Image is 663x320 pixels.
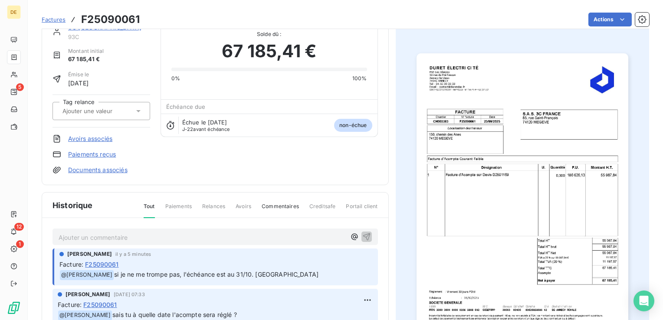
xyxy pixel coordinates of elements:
[202,202,225,217] span: Relances
[42,16,66,23] span: Factures
[83,300,117,309] span: F25090061
[222,38,316,64] span: 67 185,41 €
[334,119,372,132] span: non-échue
[68,55,104,64] span: 67 185,41 €
[59,260,83,269] span: Facture :
[16,83,24,91] span: 5
[114,292,145,297] span: [DATE] 07:33
[67,250,112,258] span: [PERSON_NAME]
[309,202,336,217] span: Creditsafe
[112,311,237,318] span: sais tu à quelle date l'acompte sera réglé ?
[62,107,149,115] input: Ajouter une valeur
[236,202,251,217] span: Avoirs
[346,202,377,217] span: Portail client
[166,103,206,110] span: Échéance due
[262,202,299,217] span: Commentaires
[165,202,192,217] span: Paiements
[182,127,230,132] span: avant échéance
[68,71,89,78] span: Émise le
[7,301,21,315] img: Logo LeanPay
[60,270,114,280] span: @ [PERSON_NAME]
[66,291,110,298] span: [PERSON_NAME]
[16,240,24,248] span: 1
[171,30,367,38] span: Solde dû :
[53,199,93,211] span: Historique
[68,47,104,55] span: Montant initial
[85,260,118,269] span: F25090061
[114,271,318,278] span: si je ne me trompe pas, l'échéance est au 31/10. [GEOGRAPHIC_DATA]
[42,15,66,24] a: Factures
[58,300,82,309] span: Facture :
[144,202,155,218] span: Tout
[68,33,150,40] span: 93C
[68,134,112,143] a: Avoirs associés
[633,291,654,311] div: Open Intercom Messenger
[7,5,21,19] div: DE
[182,126,194,132] span: J-22
[182,119,227,126] span: Échue le [DATE]
[81,12,140,27] h3: F25090061
[14,223,24,231] span: 12
[68,78,89,88] span: [DATE]
[588,13,632,26] button: Actions
[115,251,151,257] span: il y a 5 minutes
[68,166,128,174] a: Documents associés
[352,75,367,82] span: 100%
[171,75,180,82] span: 0%
[68,150,116,159] a: Paiements reçus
